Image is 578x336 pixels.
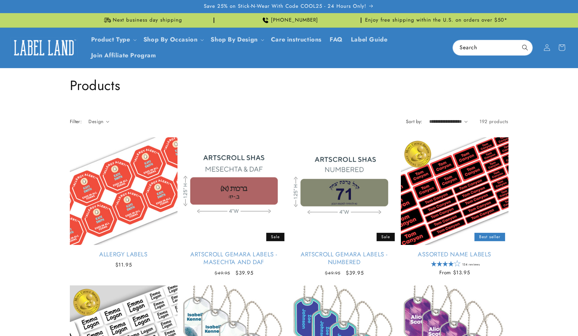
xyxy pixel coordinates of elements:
[217,13,361,27] div: Announcement
[70,251,177,258] a: Allergy Labels
[70,118,82,125] h2: Filter:
[326,32,347,48] a: FAQ
[267,32,326,48] a: Care instructions
[113,17,182,24] span: Next business day shipping
[406,118,422,125] label: Sort by:
[401,251,508,258] a: Assorted Name Labels
[271,17,318,24] span: [PHONE_NUMBER]
[143,36,198,44] span: Shop By Occasion
[364,13,508,27] div: Announcement
[211,35,257,44] a: Shop By Design
[88,118,103,125] span: Design
[436,304,571,329] iframe: Gorgias Floating Chat
[291,251,398,267] a: Artscroll Gemara Labels - Numbered
[88,118,109,125] summary: Design (0 selected)
[91,35,130,44] a: Product Type
[347,32,392,48] a: Label Guide
[10,37,78,58] img: Label Land
[91,52,156,59] span: Join Affiliate Program
[365,17,507,24] span: Enjoy free shipping within the U.S. on orders over $50*
[207,32,267,48] summary: Shop By Design
[87,48,160,63] a: Join Affiliate Program
[271,36,322,44] span: Care instructions
[518,40,532,55] button: Search
[204,3,366,10] span: Save 25% on Stick-N-Wear With Code COOL25 - 24 Hours Only!
[479,118,508,125] span: 192 products
[351,36,388,44] span: Label Guide
[70,13,214,27] div: Announcement
[70,77,508,94] h1: Products
[87,32,139,48] summary: Product Type
[139,32,207,48] summary: Shop By Occasion
[330,36,343,44] span: FAQ
[180,251,288,267] a: Artscroll Gemara Labels - Masechta and Daf
[8,35,80,61] a: Label Land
